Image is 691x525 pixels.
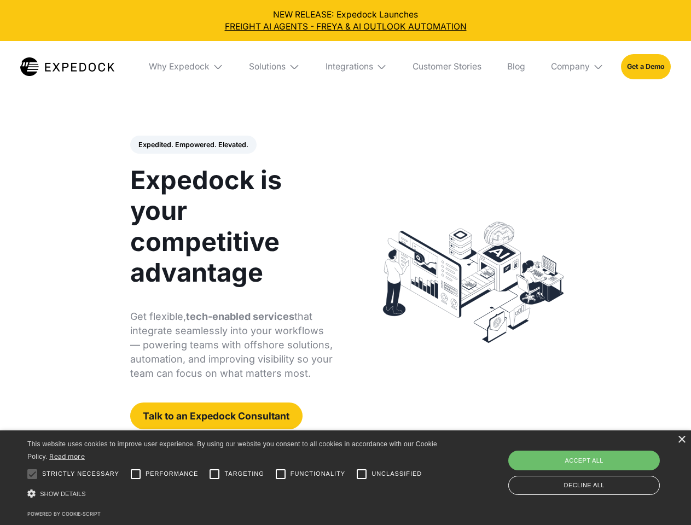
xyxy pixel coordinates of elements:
div: Solutions [241,41,309,92]
div: Show details [27,487,441,501]
div: Company [542,41,612,92]
span: Targeting [224,469,264,479]
div: Company [551,61,590,72]
div: Why Expedock [140,41,232,92]
span: Unclassified [371,469,422,479]
a: Talk to an Expedock Consultant [130,402,303,429]
a: Customer Stories [404,41,490,92]
span: Functionality [291,469,345,479]
div: Why Expedock [149,61,210,72]
iframe: Chat Widget [509,407,691,525]
div: Solutions [249,61,286,72]
a: Blog [498,41,533,92]
div: Integrations [326,61,373,72]
div: Integrations [317,41,396,92]
a: FREIGHT AI AGENTS - FREYA & AI OUTLOOK AUTOMATION [9,21,683,33]
a: Get a Demo [621,54,671,79]
span: Performance [146,469,199,479]
a: Powered by cookie-script [27,511,101,517]
div: NEW RELEASE: Expedock Launches [9,9,683,33]
span: Show details [40,491,86,497]
span: Strictly necessary [42,469,119,479]
strong: tech-enabled services [186,311,294,322]
p: Get flexible, that integrate seamlessly into your workflows — powering teams with offshore soluti... [130,310,333,381]
a: Read more [49,452,85,460]
h1: Expedock is your competitive advantage [130,165,333,288]
span: This website uses cookies to improve user experience. By using our website you consent to all coo... [27,440,437,460]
